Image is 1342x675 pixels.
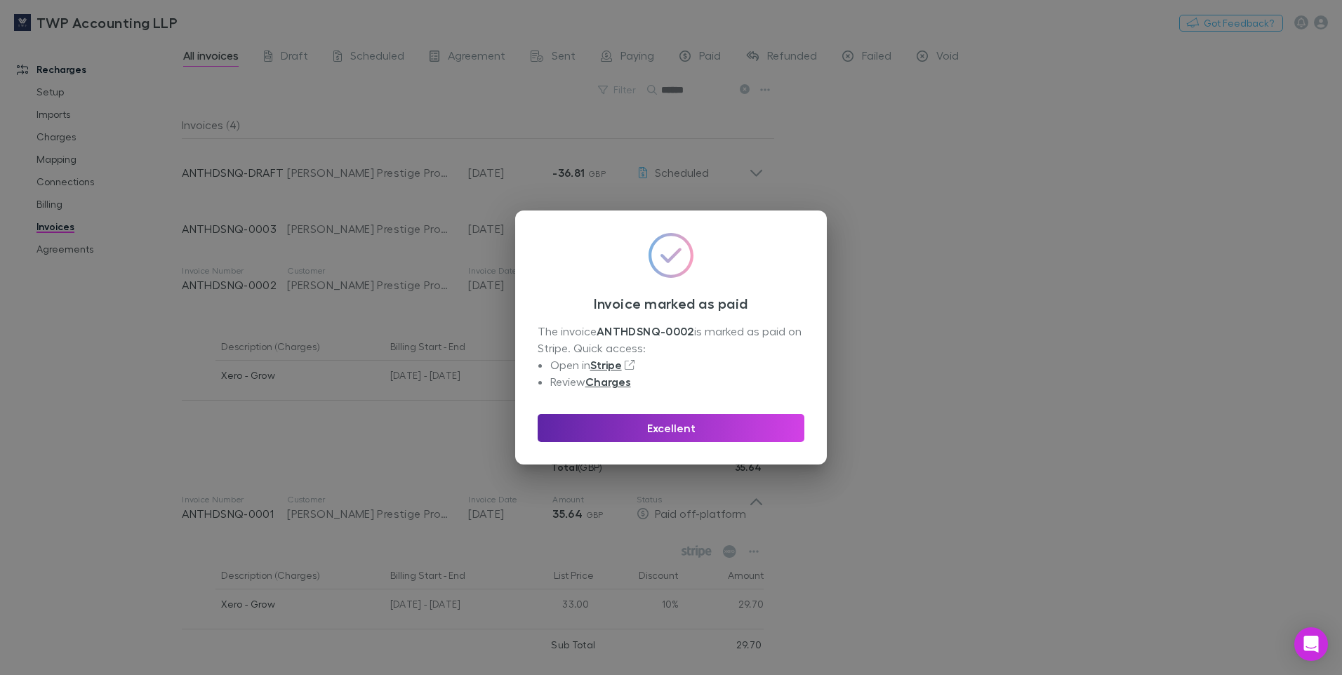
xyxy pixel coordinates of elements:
a: Stripe [590,358,622,372]
a: Charges [585,375,631,389]
div: The invoice is marked as paid on Stripe. Quick access: [538,323,804,390]
div: Open Intercom Messenger [1294,627,1328,661]
h3: Invoice marked as paid [538,295,804,312]
button: Excellent [538,414,804,442]
li: Review [550,373,804,390]
img: svg%3e [649,233,693,278]
li: Open in [550,356,804,373]
strong: ANTHDSNQ-0002 [597,324,694,338]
